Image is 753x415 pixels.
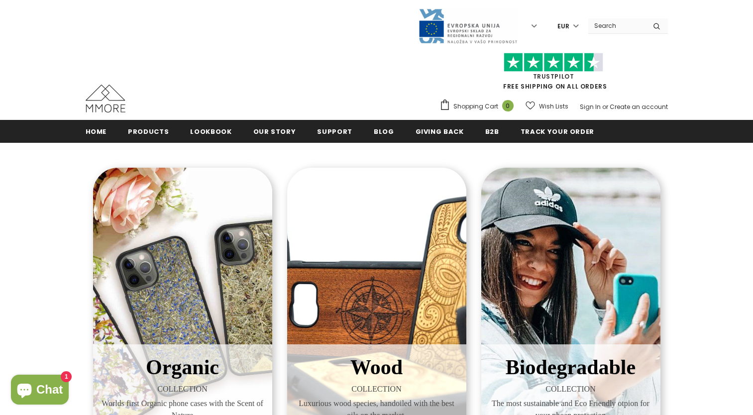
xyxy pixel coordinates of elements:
span: Wood [350,356,403,379]
span: Track your order [521,127,594,136]
a: Blog [374,120,394,142]
span: Home [86,127,107,136]
span: Our Story [253,127,296,136]
a: B2B [485,120,499,142]
span: COLLECTION [489,383,653,395]
span: Products [128,127,169,136]
a: Create an account [610,103,668,111]
a: Lookbook [190,120,231,142]
a: Shopping Cart 0 [439,99,519,114]
span: B2B [485,127,499,136]
a: Our Story [253,120,296,142]
span: Giving back [416,127,464,136]
a: Wish Lists [526,98,568,115]
inbox-online-store-chat: Shopify online store chat [8,375,72,407]
span: COLLECTION [101,383,265,395]
span: COLLECTION [295,383,459,395]
span: Shopping Cart [453,102,498,111]
a: support [317,120,352,142]
img: Javni Razpis [418,8,518,44]
a: Track your order [521,120,594,142]
input: Search Site [588,18,645,33]
a: Javni Razpis [418,21,518,30]
span: EUR [557,21,569,31]
span: Wish Lists [539,102,568,111]
span: FREE SHIPPING ON ALL ORDERS [439,57,668,91]
span: Biodegradable [506,356,636,379]
a: Giving back [416,120,464,142]
span: Organic [146,356,219,379]
span: Lookbook [190,127,231,136]
span: Blog [374,127,394,136]
img: Trust Pilot Stars [504,53,603,72]
span: support [317,127,352,136]
span: 0 [502,100,514,111]
span: or [602,103,608,111]
a: Products [128,120,169,142]
a: Sign In [580,103,601,111]
img: MMORE Cases [86,85,125,112]
a: Home [86,120,107,142]
a: Trustpilot [533,72,574,81]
